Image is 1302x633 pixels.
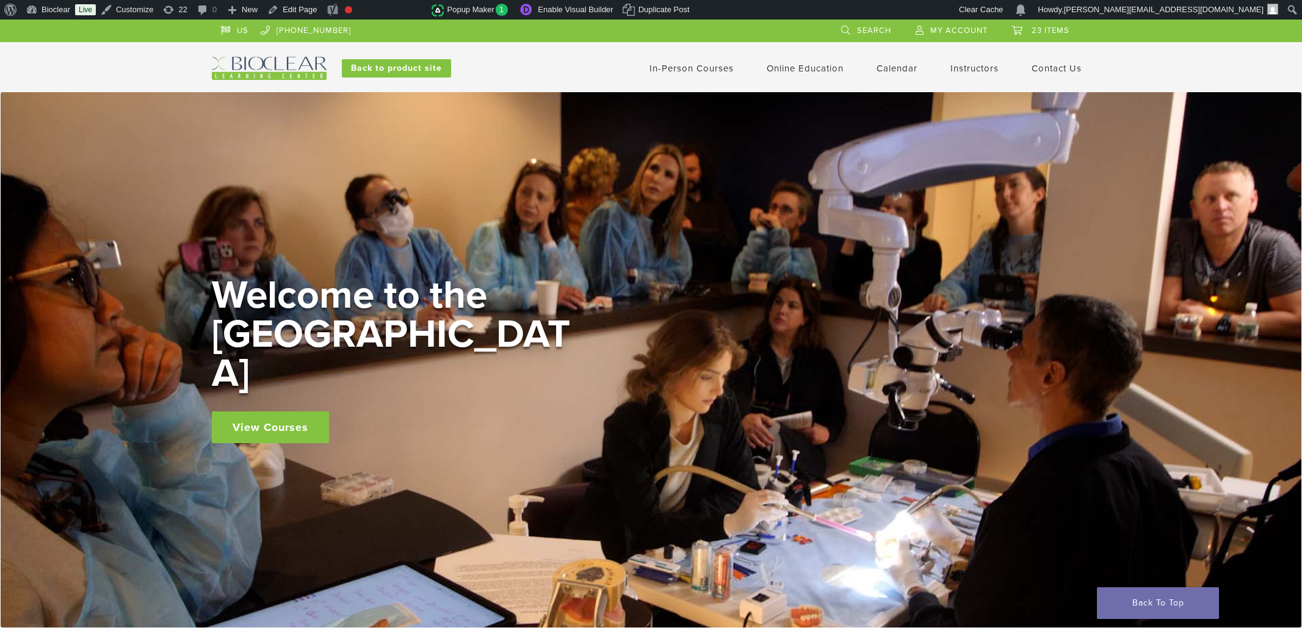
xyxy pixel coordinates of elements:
[212,276,578,393] h2: Welcome to the [GEOGRAPHIC_DATA]
[212,411,329,443] a: View Courses
[950,63,999,74] a: Instructors
[1032,63,1082,74] a: Contact Us
[649,63,734,74] a: In-Person Courses
[496,4,508,16] span: 1
[261,20,351,38] a: [PHONE_NUMBER]
[930,26,988,35] span: My Account
[916,20,988,38] a: My Account
[857,26,891,35] span: Search
[363,3,432,18] img: Views over 48 hours. Click for more Jetpack Stats.
[1032,26,1069,35] span: 23 items
[1097,587,1219,619] a: Back To Top
[212,57,327,80] img: Bioclear
[342,59,451,78] a: Back to product site
[345,6,352,13] div: Focus keyphrase not set
[1012,20,1069,38] a: 23 items
[877,63,917,74] a: Calendar
[1064,5,1264,14] span: [PERSON_NAME][EMAIL_ADDRESS][DOMAIN_NAME]
[841,20,891,38] a: Search
[75,4,96,15] a: Live
[221,20,248,38] a: US
[767,63,844,74] a: Online Education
